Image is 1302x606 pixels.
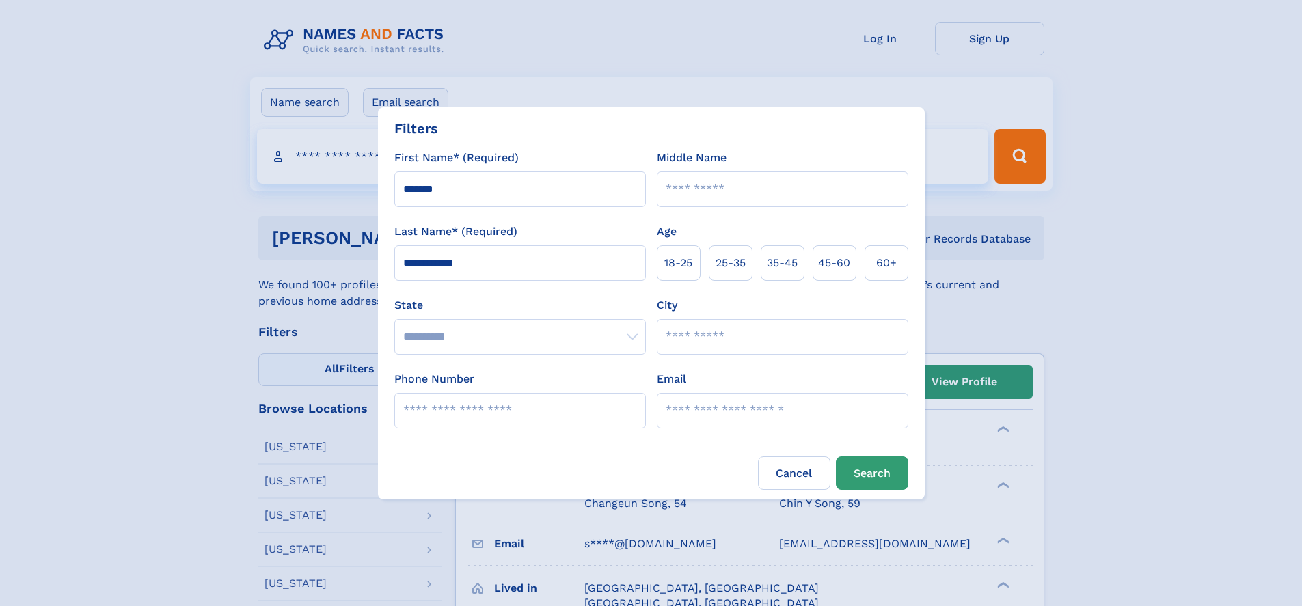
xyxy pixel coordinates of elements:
label: State [394,297,646,314]
label: Email [657,371,686,387]
label: Age [657,223,677,240]
span: 18‑25 [664,255,692,271]
span: 35‑45 [767,255,798,271]
label: First Name* (Required) [394,150,519,166]
label: City [657,297,677,314]
button: Search [836,456,908,490]
span: 45‑60 [818,255,850,271]
label: Cancel [758,456,830,490]
div: Filters [394,118,438,139]
label: Middle Name [657,150,727,166]
span: 60+ [876,255,897,271]
span: 25‑35 [716,255,746,271]
label: Last Name* (Required) [394,223,517,240]
label: Phone Number [394,371,474,387]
